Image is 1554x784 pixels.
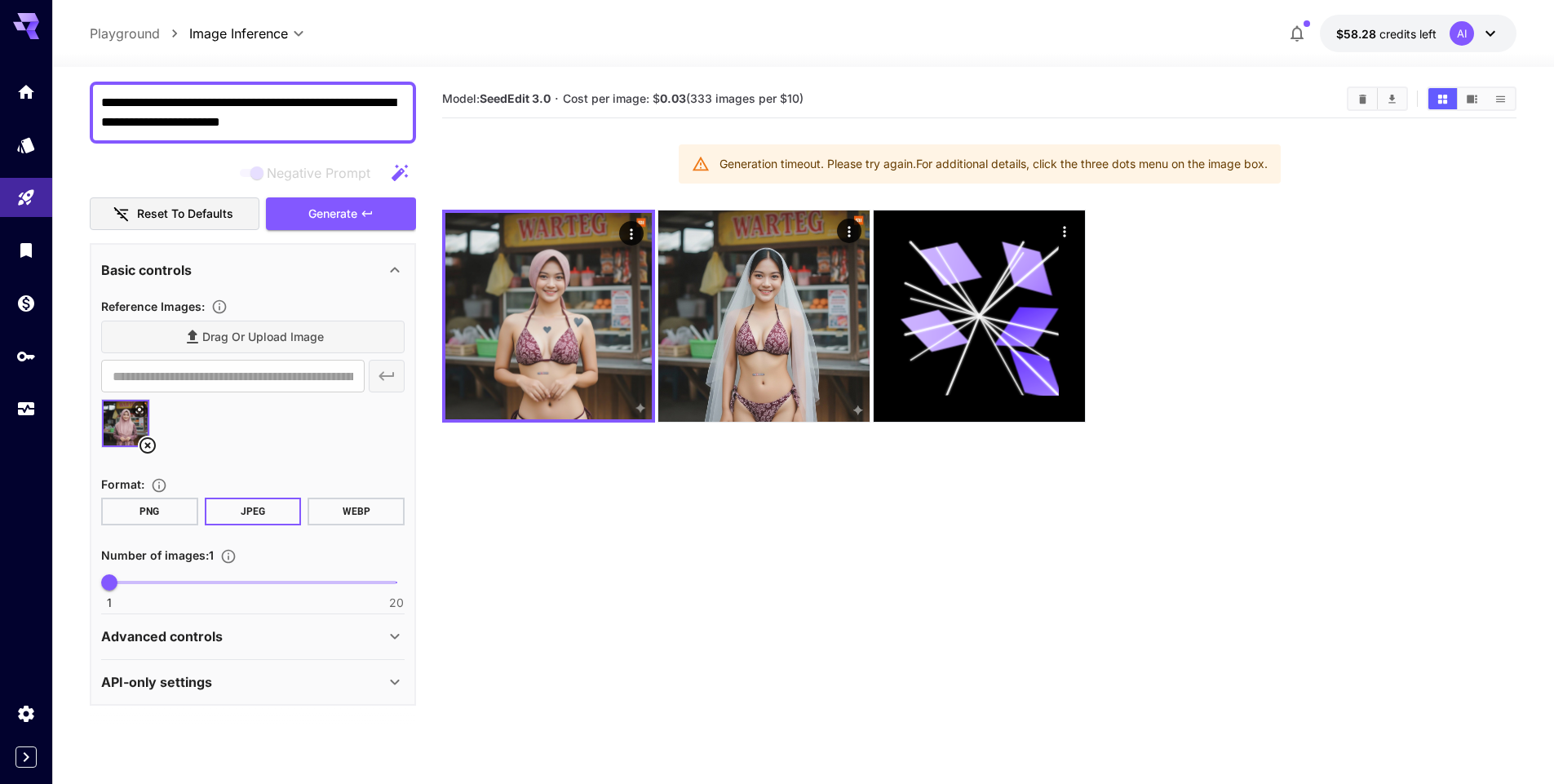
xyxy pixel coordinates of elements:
button: PNG [101,498,198,525]
nav: breadcrumb [90,24,189,43]
button: Upload a reference image to guide the result. This is needed for Image-to-Image or Inpainting. Su... [205,299,234,315]
div: Advanced controls [101,617,405,656]
div: API-only settings [101,662,405,702]
div: Show images in grid viewShow images in video viewShow images in list view [1427,86,1516,111]
span: Model: [442,91,551,105]
button: Show images in video view [1458,88,1486,109]
button: Choose the file format for the output image. [144,477,174,494]
button: Reset to defaults [90,197,259,231]
button: Specify how many images to generate in a single request. Each image generation will be charged se... [214,548,243,565]
div: Actions [619,221,644,246]
button: Show images in grid view [1428,88,1457,109]
div: API Keys [16,346,36,366]
span: Cost per image: $ (333 images per $10) [563,91,804,105]
div: AI [1450,21,1474,46]
b: 0.03 [660,91,686,105]
button: $58.28104AI [1320,15,1516,52]
div: Wallet [16,293,36,313]
div: Library [16,240,36,260]
div: Basic controls [101,250,405,290]
div: Settings [16,703,36,724]
span: Negative prompts are not compatible with the selected model. [234,162,383,183]
span: credits left [1379,27,1437,41]
span: Format : [101,477,144,491]
span: Generate [308,204,357,224]
div: Models [16,135,36,155]
a: Playground [90,24,160,43]
button: Show images in list view [1486,88,1515,109]
p: · [555,89,559,109]
span: Image Inference [189,24,288,43]
b: SeedEdit 3.0 [480,91,551,105]
button: Generate [266,197,416,231]
p: API-only settings [101,672,212,692]
span: Reference Images : [101,299,205,313]
span: $58.28 [1336,27,1379,41]
div: Playground [16,188,36,208]
div: Actions [1052,219,1077,243]
div: Clear ImagesDownload All [1347,86,1408,111]
p: Advanced controls [101,627,223,646]
span: Negative Prompt [267,163,370,183]
button: WEBP [308,498,405,525]
button: Clear Images [1348,88,1377,109]
span: 1 [107,595,112,611]
img: Z [445,213,652,419]
img: 2Q== [658,210,870,422]
button: Expand sidebar [15,746,37,768]
div: $58.28104 [1336,25,1437,42]
button: JPEG [205,498,302,525]
span: Number of images : 1 [101,548,214,562]
div: Usage [16,399,36,419]
div: Home [16,82,36,102]
div: Actions [837,219,861,243]
button: Download All [1378,88,1406,109]
p: Basic controls [101,260,192,280]
span: 20 [389,595,404,611]
div: Generation timeout. Please try again. For additional details, click the three dots menu on the im... [719,149,1268,179]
